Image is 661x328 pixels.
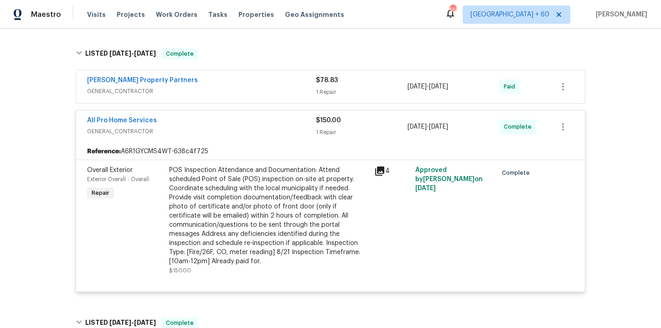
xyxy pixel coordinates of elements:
[109,319,131,326] span: [DATE]
[408,124,427,130] span: [DATE]
[117,10,145,19] span: Projects
[408,82,448,91] span: -
[316,117,341,124] span: $150.00
[76,143,585,160] div: A6R1GYCMS4WT-638c4f725
[87,177,149,182] span: Exterior Overall - Overall
[415,167,483,192] span: Approved by [PERSON_NAME] on
[87,10,106,19] span: Visits
[109,319,156,326] span: -
[87,77,198,83] a: [PERSON_NAME] Property Partners
[504,122,535,131] span: Complete
[162,318,197,328] span: Complete
[316,88,408,97] div: 1 Repair
[449,5,456,15] div: 557
[87,167,133,173] span: Overall Exterior
[316,77,338,83] span: $78.83
[238,10,274,19] span: Properties
[73,39,588,68] div: LISTED [DATE]-[DATE]Complete
[504,82,519,91] span: Paid
[134,319,156,326] span: [DATE]
[109,50,156,57] span: -
[87,117,157,124] a: All Pro Home Services
[156,10,197,19] span: Work Orders
[134,50,156,57] span: [DATE]
[502,168,533,177] span: Complete
[87,87,316,96] span: GENERAL_CONTRACTOR
[109,50,131,57] span: [DATE]
[429,124,448,130] span: [DATE]
[87,147,121,156] b: Reference:
[316,128,408,137] div: 1 Repair
[408,122,448,131] span: -
[429,83,448,90] span: [DATE]
[408,83,427,90] span: [DATE]
[415,185,436,192] span: [DATE]
[169,268,191,273] span: $150.00
[169,166,369,266] div: POS Inspection Attendance and Documentation: Attend scheduled Point of Sale (POS) inspection on-s...
[374,166,410,177] div: 4
[162,49,197,58] span: Complete
[470,10,549,19] span: [GEOGRAPHIC_DATA] + 60
[88,188,113,198] span: Repair
[285,10,344,19] span: Geo Assignments
[31,10,61,19] span: Maestro
[87,127,316,136] span: GENERAL_CONTRACTOR
[592,10,647,19] span: [PERSON_NAME]
[85,48,156,59] h6: LISTED
[208,11,227,18] span: Tasks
